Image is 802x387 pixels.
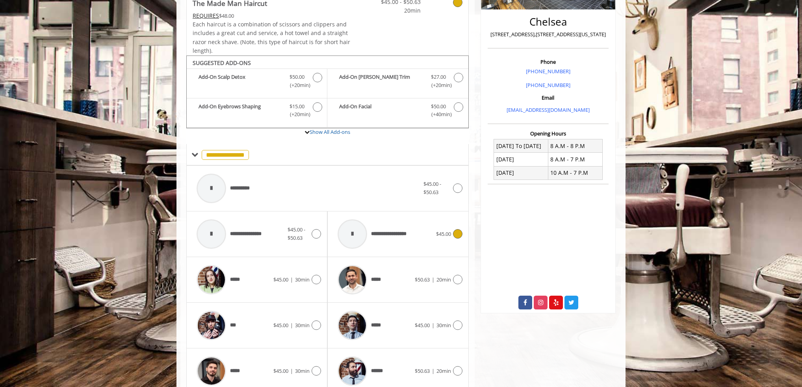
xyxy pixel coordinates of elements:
[490,30,607,39] p: [STREET_ADDRESS],[STREET_ADDRESS][US_STATE]
[193,11,351,20] div: $48.00
[488,131,609,136] h3: Opening Hours
[548,139,602,153] td: 8 A.M - 8 P.M
[199,102,282,119] b: Add-On Eyebrows Shaping
[548,153,602,166] td: 8 A.M - 7 P.M
[436,230,451,237] span: $45.00
[436,367,451,374] span: 20min
[339,102,423,119] b: Add-On Facial
[286,81,309,89] span: (+20min )
[199,73,282,89] b: Add-On Scalp Detox
[415,276,430,283] span: $50.63
[415,367,430,374] span: $50.63
[427,110,450,119] span: (+40min )
[191,73,323,91] label: Add-On Scalp Detox
[290,102,304,111] span: $15.00
[526,68,570,75] a: [PHONE_NUMBER]
[331,73,464,91] label: Add-On Beard Trim
[423,180,441,196] span: $45.00 - $50.63
[490,16,607,28] h2: Chelsea
[290,73,304,81] span: $50.00
[432,322,434,329] span: |
[295,367,310,374] span: 30min
[494,139,548,153] td: [DATE] To [DATE]
[490,95,607,100] h3: Email
[273,276,288,283] span: $45.00
[432,276,434,283] span: |
[415,322,430,329] span: $45.00
[526,81,570,89] a: [PHONE_NUMBER]
[507,106,590,113] a: [EMAIL_ADDRESS][DOMAIN_NAME]
[290,322,293,329] span: |
[494,153,548,166] td: [DATE]
[431,73,446,81] span: $27.00
[193,12,219,19] span: This service needs some Advance to be paid before we block your appointment
[548,166,602,180] td: 10 A.M - 7 P.M
[186,56,469,129] div: The Made Man Haircut Add-onS
[290,367,293,374] span: |
[290,276,293,283] span: |
[431,102,446,111] span: $50.00
[427,81,450,89] span: (+20min )
[490,59,607,65] h3: Phone
[193,20,350,54] span: Each haircut is a combination of scissors and clippers and includes a great cut and service, a ho...
[295,276,310,283] span: 30min
[193,59,251,67] b: SUGGESTED ADD-ONS
[436,276,451,283] span: 20min
[273,322,288,329] span: $45.00
[273,367,288,374] span: $45.00
[331,102,464,121] label: Add-On Facial
[432,367,434,374] span: |
[339,73,423,89] b: Add-On [PERSON_NAME] Trim
[374,6,421,15] span: 20min
[436,322,451,329] span: 30min
[295,322,310,329] span: 30min
[191,102,323,121] label: Add-On Eyebrows Shaping
[288,226,305,241] span: $45.00 - $50.63
[286,110,309,119] span: (+20min )
[494,166,548,180] td: [DATE]
[310,128,350,135] a: Show All Add-ons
